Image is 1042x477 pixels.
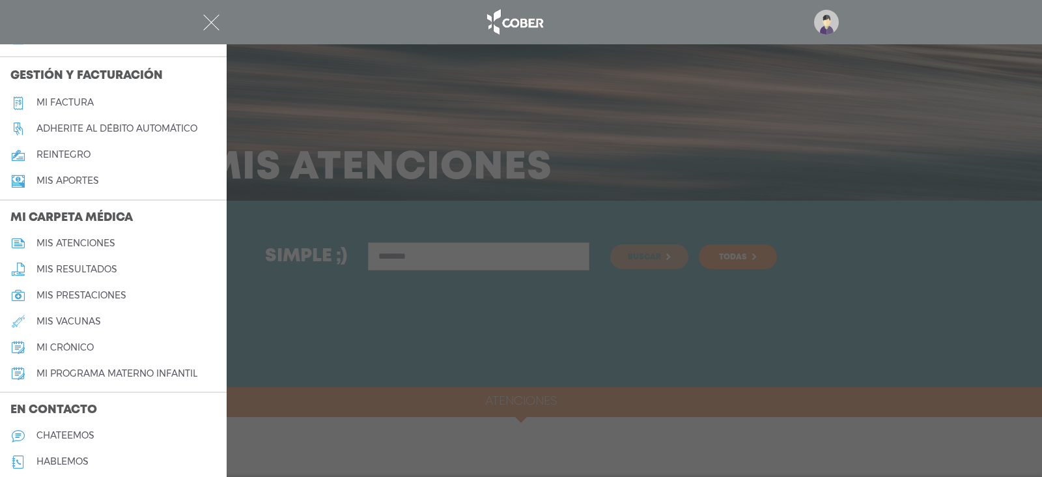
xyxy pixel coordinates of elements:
[36,430,94,441] h5: chateemos
[203,14,219,31] img: Cober_menu-close-white.svg
[36,290,126,301] h5: mis prestaciones
[36,238,115,249] h5: mis atenciones
[36,456,89,467] h5: hablemos
[36,175,99,186] h5: Mis aportes
[480,7,548,38] img: logo_cober_home-white.png
[36,97,94,108] h5: Mi factura
[36,368,197,379] h5: mi programa materno infantil
[36,316,101,327] h5: mis vacunas
[36,149,91,160] h5: reintegro
[36,342,94,353] h5: mi crónico
[814,10,839,35] img: profile-placeholder.svg
[36,264,117,275] h5: mis resultados
[36,123,197,134] h5: Adherite al débito automático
